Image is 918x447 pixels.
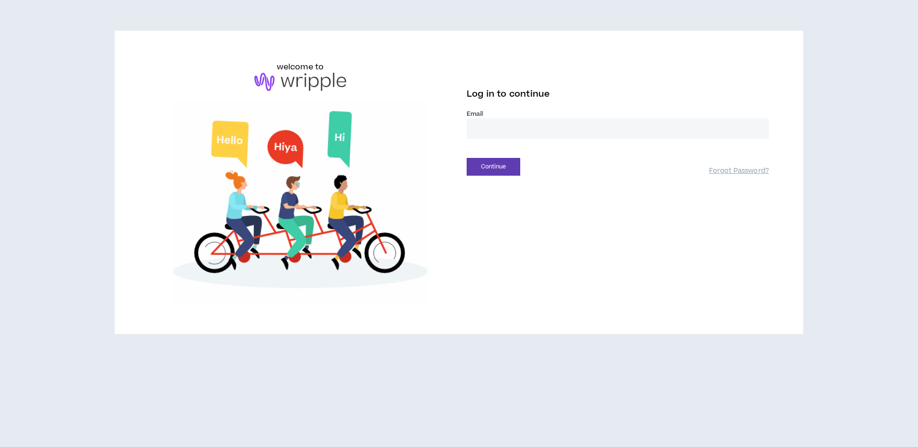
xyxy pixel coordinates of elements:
[254,73,346,91] img: logo-brand.png
[467,158,520,176] button: Continue
[277,61,324,73] h6: welcome to
[467,88,550,100] span: Log in to continue
[467,110,769,118] label: Email
[709,167,769,176] a: Forgot Password?
[149,101,451,303] img: Welcome to Wripple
